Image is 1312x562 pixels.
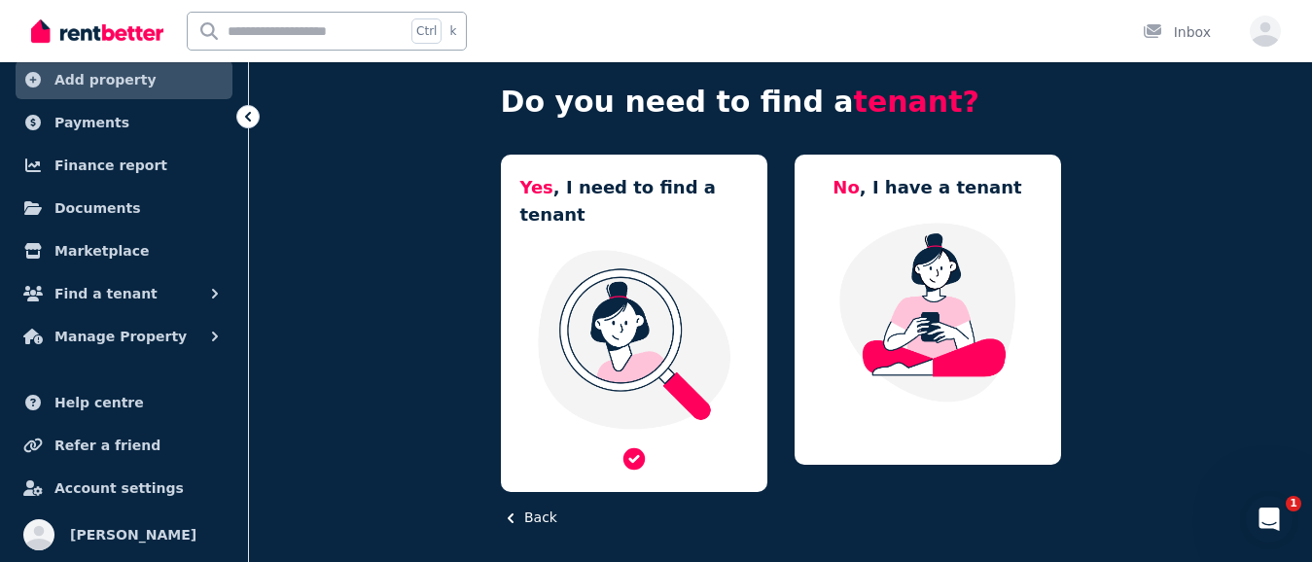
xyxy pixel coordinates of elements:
div: Inbox [1143,22,1211,42]
span: [PERSON_NAME] [70,523,196,546]
a: Refer a friend [16,426,232,465]
span: k [449,23,456,39]
img: I need a tenant [520,248,748,431]
span: Refer a friend [54,434,160,457]
span: Find a tenant [54,282,158,305]
button: Find a tenant [16,274,232,313]
img: Manage my property [814,221,1042,404]
span: Help centre [54,391,144,414]
h5: , I need to find a tenant [520,174,748,228]
img: RentBetter [31,17,163,46]
a: Add property [16,60,232,99]
span: Payments [54,111,129,134]
iframe: Intercom live chat [1246,496,1293,543]
span: Yes [520,177,553,197]
a: Help centre [16,383,232,422]
span: Documents [54,196,141,220]
span: tenant? [854,85,979,119]
span: Marketplace [54,239,149,263]
a: Marketplace [16,231,232,270]
span: Add property [54,68,157,91]
span: No [833,177,859,197]
button: Manage Property [16,317,232,356]
span: Finance report [54,154,167,177]
span: Ctrl [411,18,442,44]
span: Manage Property [54,325,187,348]
span: Account settings [54,476,184,500]
h5: , I have a tenant [833,174,1021,201]
button: Back [501,508,557,528]
a: Finance report [16,146,232,185]
span: 1 [1286,496,1301,511]
a: Payments [16,103,232,142]
h4: Do you need to find a [501,85,1061,120]
a: Documents [16,189,232,228]
a: Account settings [16,469,232,508]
